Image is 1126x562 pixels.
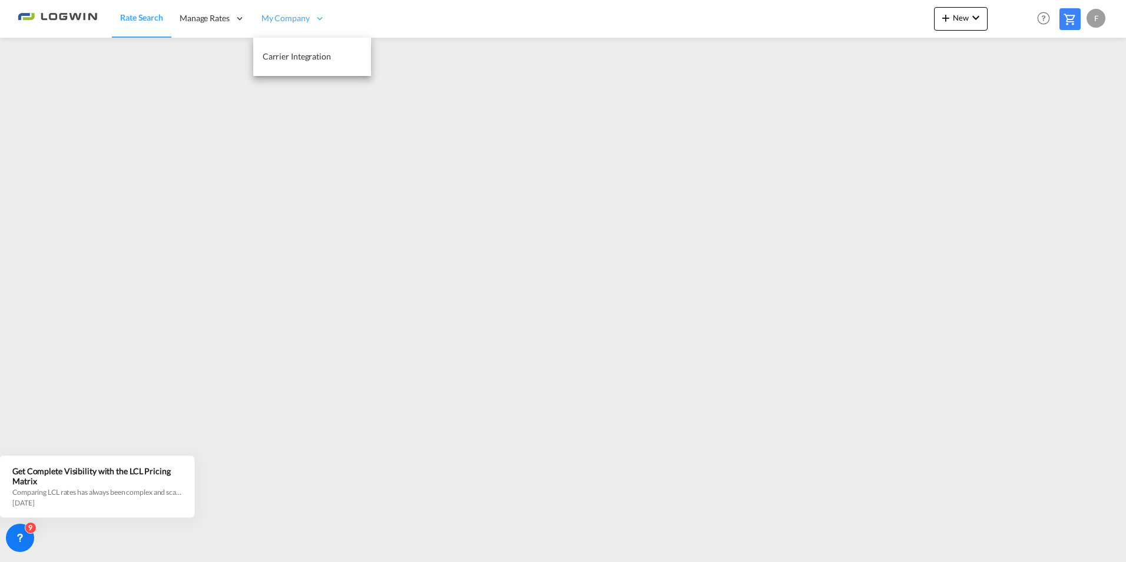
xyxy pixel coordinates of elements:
[120,12,163,22] span: Rate Search
[18,5,97,32] img: 2761ae10d95411efa20a1f5e0282d2d7.png
[261,12,310,24] span: My Company
[1034,8,1059,29] div: Help
[939,13,983,22] span: New
[1087,9,1105,28] div: F
[263,51,331,61] span: Carrier Integration
[934,7,988,31] button: icon-plus 400-fgNewicon-chevron-down
[253,38,371,76] a: Carrier Integration
[939,11,953,25] md-icon: icon-plus 400-fg
[969,11,983,25] md-icon: icon-chevron-down
[180,12,230,24] span: Manage Rates
[1034,8,1054,28] span: Help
